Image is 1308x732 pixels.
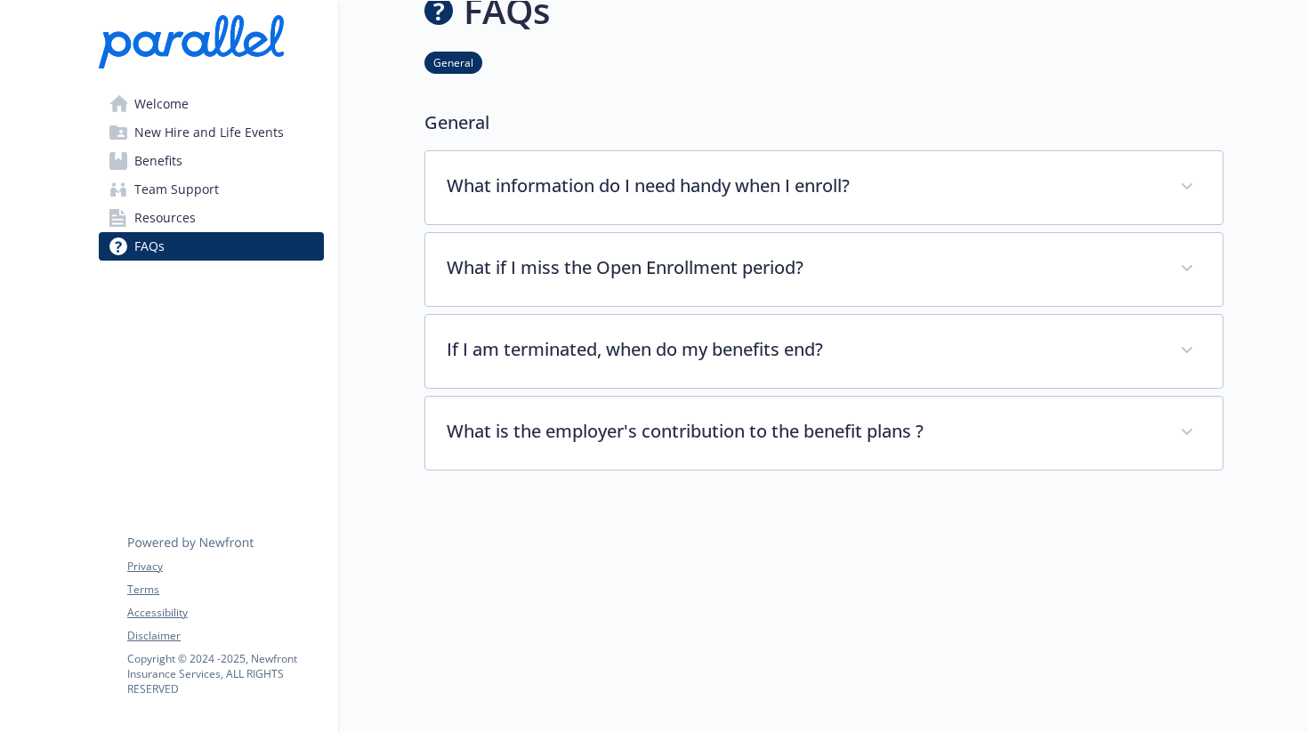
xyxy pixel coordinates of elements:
div: What information do I need handy when I enroll? [425,151,1223,224]
div: What is the employer's contribution to the benefit plans ? [425,397,1223,470]
a: Disclaimer [127,628,323,644]
span: Benefits [134,147,182,175]
p: If I am terminated, when do my benefits end? [447,336,1159,363]
span: Team Support [134,175,219,204]
a: Terms [127,582,323,598]
p: General [424,109,1223,136]
a: Accessibility [127,605,323,621]
a: Welcome [99,90,324,118]
a: New Hire and Life Events [99,118,324,147]
span: FAQs [134,232,165,261]
p: What if I miss the Open Enrollment period? [447,254,1159,281]
a: FAQs [99,232,324,261]
a: Benefits [99,147,324,175]
div: If I am terminated, when do my benefits end? [425,315,1223,388]
a: Privacy [127,559,323,575]
a: General [424,53,482,70]
span: Welcome [134,90,189,118]
p: What is the employer's contribution to the benefit plans ? [447,418,1159,445]
a: Team Support [99,175,324,204]
span: Resources [134,204,196,232]
span: New Hire and Life Events [134,118,284,147]
a: Resources [99,204,324,232]
p: Copyright © 2024 - 2025 , Newfront Insurance Services, ALL RIGHTS RESERVED [127,651,323,696]
div: What if I miss the Open Enrollment period? [425,233,1223,306]
p: What information do I need handy when I enroll? [447,173,1159,199]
